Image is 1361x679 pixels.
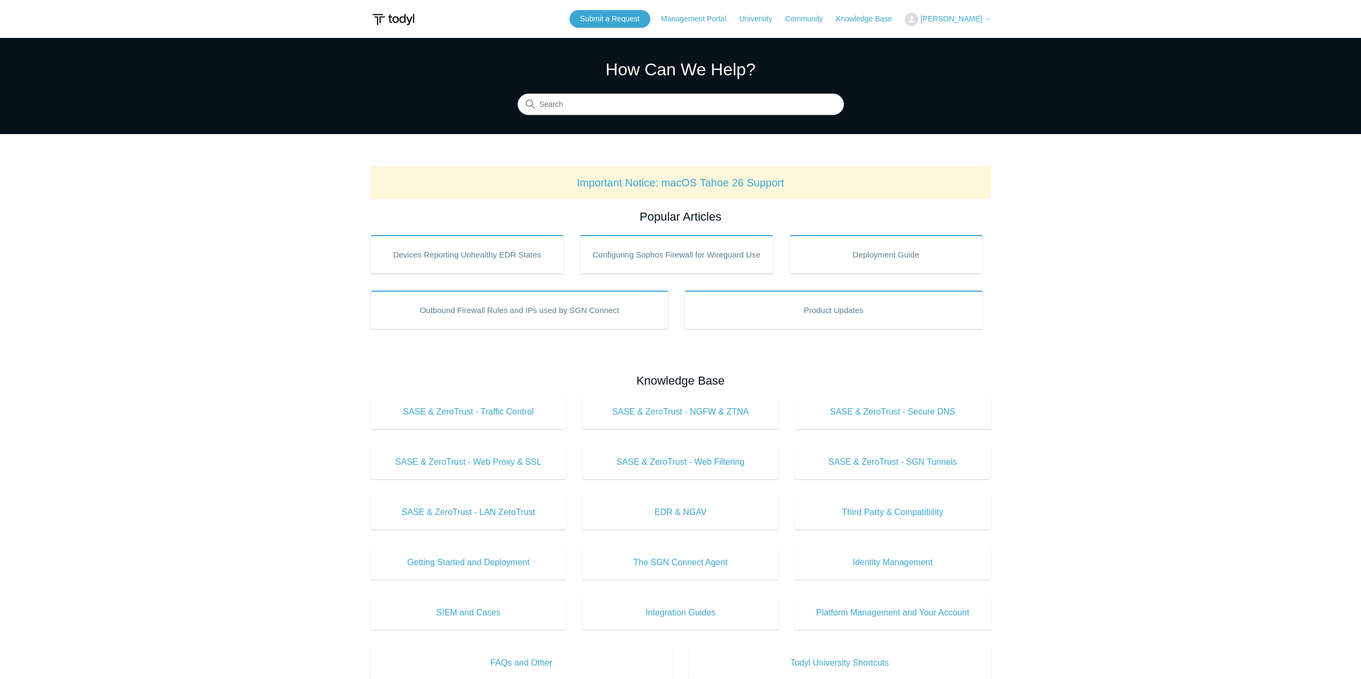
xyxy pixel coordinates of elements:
[570,10,650,28] a: Submit a Request
[705,657,975,669] span: Todyl University Shortcuts
[387,506,551,519] span: SASE & ZeroTrust - LAN ZeroTrust
[582,545,779,580] a: The SGN Connect Agent
[836,13,903,25] a: Knowledge Base
[795,445,991,479] a: SASE & ZeroTrust - SGN Tunnels
[598,556,763,569] span: The SGN Connect Agent
[518,94,844,115] input: Search
[811,506,975,519] span: Third Party & Compatibility
[371,395,567,429] a: SASE & ZeroTrust - Traffic Control
[789,235,983,274] a: Deployment Guide
[795,545,991,580] a: Identity Management
[371,445,567,479] a: SASE & ZeroTrust - Web Proxy & SSL
[582,495,779,529] a: EDR & NGAV
[387,657,657,669] span: FAQs and Other
[598,606,763,619] span: Integration Guides
[739,13,782,25] a: University
[795,596,991,630] a: Platform Management and Your Account
[518,57,844,82] h1: How Can We Help?
[371,495,567,529] a: SASE & ZeroTrust - LAN ZeroTrust
[582,596,779,630] a: Integration Guides
[811,456,975,469] span: SASE & ZeroTrust - SGN Tunnels
[387,606,551,619] span: SIEM and Cases
[371,545,567,580] a: Getting Started and Deployment
[661,13,737,25] a: Management Portal
[387,456,551,469] span: SASE & ZeroTrust - Web Proxy & SSL
[785,13,834,25] a: Community
[582,445,779,479] a: SASE & ZeroTrust - Web Filtering
[920,14,982,23] span: [PERSON_NAME]
[685,291,983,329] a: Product Updates
[811,405,975,418] span: SASE & ZeroTrust - Secure DNS
[598,456,763,469] span: SASE & ZeroTrust - Web Filtering
[387,556,551,569] span: Getting Started and Deployment
[598,506,763,519] span: EDR & NGAV
[371,596,567,630] a: SIEM and Cases
[582,395,779,429] a: SASE & ZeroTrust - NGFW & ZTNA
[598,405,763,418] span: SASE & ZeroTrust - NGFW & ZTNA
[795,395,991,429] a: SASE & ZeroTrust - Secure DNS
[905,13,990,26] button: [PERSON_NAME]
[811,606,975,619] span: Platform Management and Your Account
[387,405,551,418] span: SASE & ZeroTrust - Traffic Control
[795,495,991,529] a: Third Party & Compatibility
[577,177,785,189] a: Important Notice: macOS Tahoe 26 Support
[371,235,564,274] a: Devices Reporting Unhealthy EDR States
[811,556,975,569] span: Identity Management
[371,291,669,329] a: Outbound Firewall Rules and IPs used by SGN Connect
[580,235,773,274] a: Configuring Sophos Firewall for Wireguard Use
[371,372,991,389] h2: Knowledge Base
[371,208,991,225] h2: Popular Articles
[371,10,416,29] img: Todyl Support Center Help Center home page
